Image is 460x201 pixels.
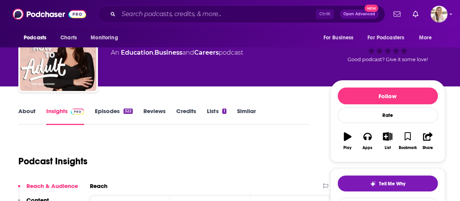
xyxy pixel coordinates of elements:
[95,107,133,125] a: Episodes322
[338,127,358,155] button: Play
[121,49,153,56] a: Education
[20,15,96,91] img: Teach Me How To Adult
[55,31,81,45] a: Charts
[338,88,438,104] button: Follow
[18,31,56,45] button: open menu
[91,32,118,43] span: Monitoring
[98,5,385,23] div: Search podcasts, credits, & more...
[431,6,447,23] span: Logged in as acquavie
[153,49,154,56] span: ,
[390,8,403,21] a: Show notifications dropdown
[24,32,46,43] span: Podcasts
[431,6,447,23] img: User Profile
[418,127,437,155] button: Share
[176,107,196,125] a: Credits
[398,127,418,155] button: Bookmark
[71,109,84,115] img: Podchaser Pro
[13,7,86,21] img: Podchaser - Follow, Share and Rate Podcasts
[119,8,316,20] input: Search podcasts, credits, & more...
[90,182,107,190] h2: Reach
[323,32,353,43] span: For Business
[207,107,226,125] a: Lists1
[423,146,433,150] div: Share
[222,109,226,114] div: 1
[111,48,243,57] div: An podcast
[18,156,88,167] h1: Podcast Insights
[46,107,84,125] a: InsightsPodchaser Pro
[18,182,78,196] button: Reach & Audience
[316,9,334,19] span: Ctrl K
[194,49,219,56] a: Careers
[367,32,404,43] span: For Podcasters
[318,31,363,45] button: open menu
[154,49,182,56] a: Business
[410,8,421,21] a: Show notifications dropdown
[364,5,378,12] span: New
[338,107,438,123] div: Rate
[340,10,379,19] button: Open AdvancedNew
[370,181,376,187] img: tell me why sparkle
[348,57,428,62] span: Good podcast? Give it some love!
[385,146,391,150] div: List
[414,31,442,45] button: open menu
[60,32,77,43] span: Charts
[419,32,432,43] span: More
[338,175,438,191] button: tell me why sparkleTell Me Why
[85,31,128,45] button: open menu
[379,181,405,187] span: Tell Me Why
[362,31,415,45] button: open menu
[358,127,377,155] button: Apps
[343,12,375,16] span: Open Advanced
[343,146,351,150] div: Play
[237,107,256,125] a: Similar
[124,109,133,114] div: 322
[182,49,194,56] span: and
[362,146,372,150] div: Apps
[18,107,36,125] a: About
[26,182,78,190] p: Reach & Audience
[377,127,397,155] button: List
[398,146,416,150] div: Bookmark
[431,6,447,23] button: Show profile menu
[143,107,166,125] a: Reviews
